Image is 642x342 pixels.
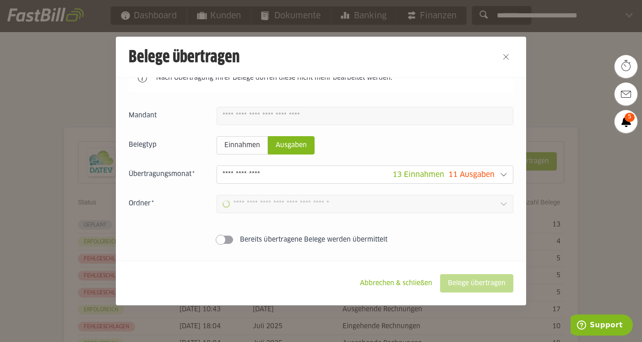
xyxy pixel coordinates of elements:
sl-button: Belege übertragen [440,274,513,292]
iframe: Öffnet ein Widget, in dem Sie weitere Informationen finden [571,314,633,337]
sl-switch: Bereits übertragene Belege werden übermittelt [129,235,513,244]
a: 5 [615,110,637,133]
span: 13 Einnahmen [392,171,444,178]
sl-radio-button: Ausgaben [268,136,315,154]
span: 5 [625,113,635,122]
span: 11 Ausgaben [448,171,495,178]
sl-button: Abbrechen & schließen [352,274,440,292]
sl-radio-button: Einnahmen [217,136,268,154]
